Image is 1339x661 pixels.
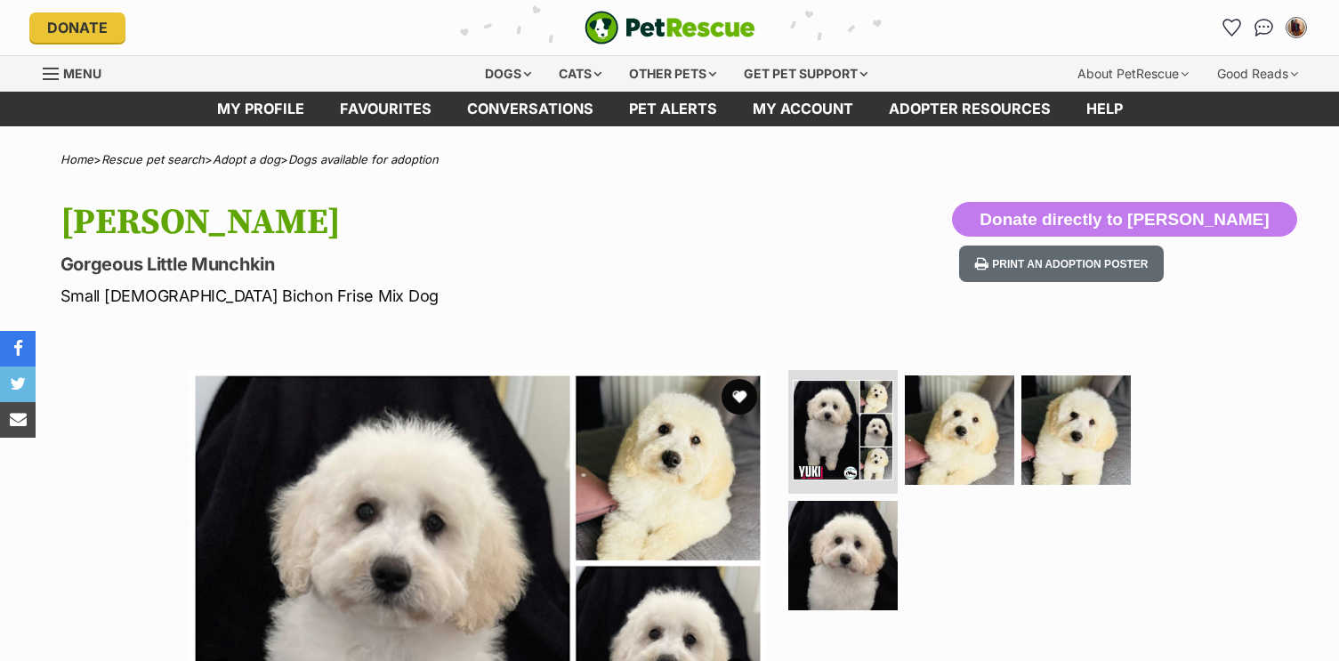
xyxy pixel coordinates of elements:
[60,202,813,243] h1: [PERSON_NAME]
[793,380,893,480] img: Photo of Yuki
[60,284,813,308] p: Small [DEMOGRAPHIC_DATA] Bichon Frise Mix Dog
[288,152,439,166] a: Dogs available for adoption
[585,11,755,44] a: PetRescue
[788,501,898,610] img: Photo of Yuki
[1069,92,1141,126] a: Help
[546,56,614,92] div: Cats
[585,11,755,44] img: logo-e224e6f780fb5917bec1dbf3a21bbac754714ae5b6737aabdf751b685950b380.svg
[60,152,93,166] a: Home
[63,66,101,81] span: Menu
[213,152,280,166] a: Adopt a dog
[735,92,871,126] a: My account
[1218,13,1311,42] ul: Account quick links
[952,202,1296,238] button: Donate directly to [PERSON_NAME]
[60,252,813,277] p: Gorgeous Little Munchkin
[617,56,729,92] div: Other pets
[1282,13,1311,42] button: My account
[1021,375,1131,485] img: Photo of Yuki
[722,379,757,415] button: favourite
[611,92,735,126] a: Pet alerts
[29,12,125,43] a: Donate
[16,153,1324,166] div: > > >
[199,92,322,126] a: My profile
[731,56,880,92] div: Get pet support
[1250,13,1279,42] a: Conversations
[1205,56,1311,92] div: Good Reads
[871,92,1069,126] a: Adopter resources
[959,246,1164,282] button: Print an adoption poster
[1287,19,1305,36] img: Lucy profile pic
[905,375,1014,485] img: Photo of Yuki
[101,152,205,166] a: Rescue pet search
[322,92,449,126] a: Favourites
[472,56,544,92] div: Dogs
[43,56,114,88] a: Menu
[449,92,611,126] a: conversations
[1218,13,1246,42] a: Favourites
[1254,19,1273,36] img: chat-41dd97257d64d25036548639549fe6c8038ab92f7586957e7f3b1b290dea8141.svg
[1065,56,1201,92] div: About PetRescue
